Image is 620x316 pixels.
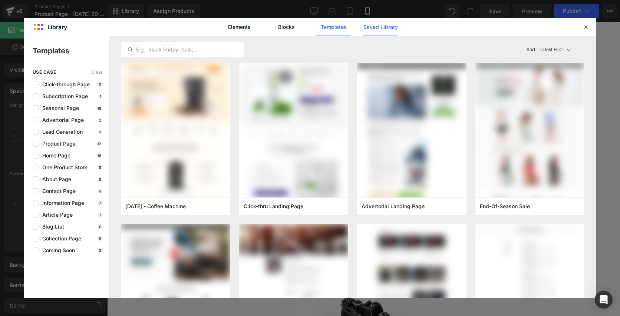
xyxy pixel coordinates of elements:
p: 12 [96,142,103,146]
span: Information Page [39,200,84,206]
span: Home Page [39,153,70,159]
p: 7 [98,201,103,205]
a: Templates [316,18,351,36]
span: Advertorial Page [39,117,84,123]
span: End-Of-Season Sale [480,203,530,210]
span: Seasonal Page [39,105,79,111]
p: 2 [98,130,103,134]
span: Thanksgiving - Coffee Machine [125,203,186,210]
span: use case [33,70,56,75]
p: 2 [98,118,103,122]
span: Click-thru Landing Page [244,203,303,210]
button: Abrir menú de cuenta [145,19,161,35]
p: 18 [96,106,103,110]
button: Abrir carrito Total de artículos en el carrito: 0 [161,19,177,35]
span: One Product Store [39,164,88,170]
div: Open Intercom Messenger [595,291,613,309]
p: 1 [98,213,103,217]
p: 3 [98,248,103,253]
span: Coming Soon [39,247,75,253]
span: About Page [39,176,71,182]
input: E.g.: Black Friday, Sale,... [121,45,243,54]
p: 18 [96,153,103,158]
p: 5 [98,177,103,182]
span: Click-through Page [39,82,90,87]
button: Abrir búsqueda [16,19,33,35]
span: Collection Page [39,236,81,242]
p: 5 [98,165,103,170]
button: Latest FirstSort:Latest First [524,42,585,57]
span: Lead Generation [39,129,83,135]
span: Product Page [39,141,76,147]
p: 4 [97,189,103,193]
p: Latest First [540,46,563,53]
span: Clear [91,70,103,75]
p: 1 [98,94,103,99]
a: Elements [222,18,257,36]
p: 11 [97,82,103,87]
p: Templates [33,45,109,56]
span: Advertorial Landing Page [362,203,425,210]
a: Saved Library [363,18,398,36]
span: Article Page [39,212,73,218]
span: Contact Page [39,188,76,194]
span: Sort: [527,47,537,52]
span: Mi tienda [76,22,102,32]
p: 5 [98,236,103,241]
a: Blocks [269,18,304,36]
p: 0 [98,224,103,229]
a: Mi tienda [33,16,145,38]
span: Subscription Page [39,93,88,99]
span: Blog List [39,224,64,230]
p: Welcome to our store [16,6,162,10]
